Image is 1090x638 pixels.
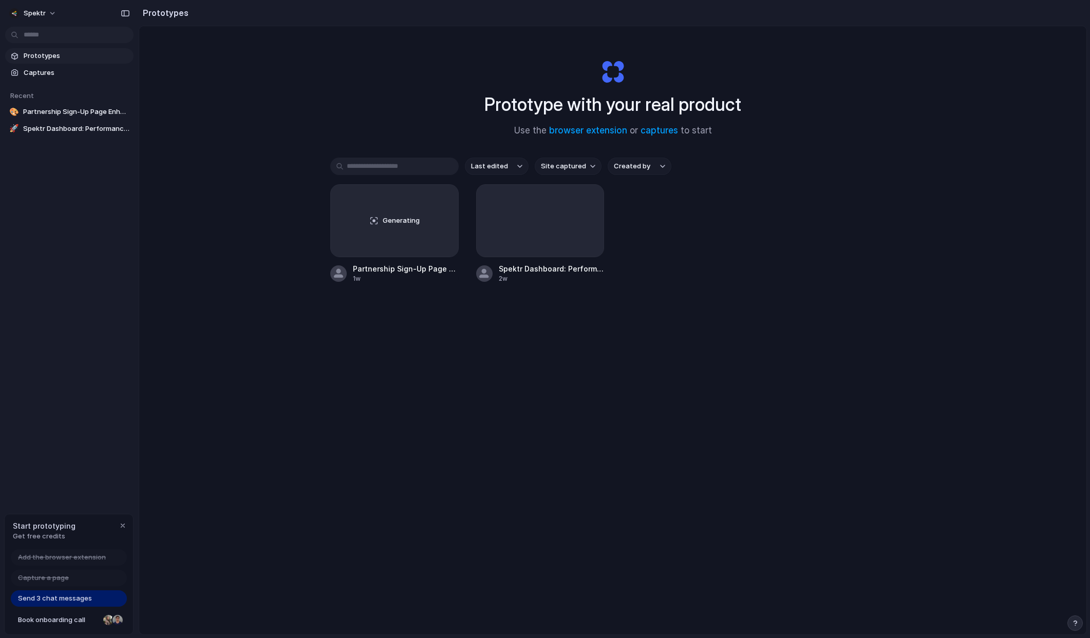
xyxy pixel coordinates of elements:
[18,573,69,583] span: Capture a page
[5,121,134,137] a: 🚀Spektr Dashboard: Performance Metrics Section
[5,5,62,22] button: Spektr
[608,158,671,175] button: Created by
[18,552,106,563] span: Add the browser extension
[9,107,19,117] div: 🎨
[330,184,459,283] a: GeneratingPartnership Sign-Up Page Enhancement1w
[549,125,627,136] a: browser extension
[471,161,508,171] span: Last edited
[139,7,189,19] h2: Prototypes
[465,158,529,175] button: Last edited
[499,274,605,283] div: 2w
[484,91,741,118] h1: Prototype with your real product
[514,124,712,138] span: Use the or to start
[614,161,650,171] span: Created by
[9,124,19,134] div: 🚀
[5,104,134,120] a: 🎨Partnership Sign-Up Page Enhancement
[24,68,129,78] span: Captures
[535,158,602,175] button: Site captured
[23,124,129,134] span: Spektr Dashboard: Performance Metrics Section
[102,614,115,626] div: Nicole Kubica
[18,593,92,604] span: Send 3 chat messages
[13,531,76,542] span: Get free credits
[10,91,34,100] span: Recent
[5,48,134,64] a: Prototypes
[541,161,586,171] span: Site captured
[5,65,134,81] a: Captures
[353,274,459,283] div: 1w
[11,612,127,628] a: Book onboarding call
[13,520,76,531] span: Start prototyping
[23,107,129,117] span: Partnership Sign-Up Page Enhancement
[18,615,99,625] span: Book onboarding call
[499,263,605,274] span: Spektr Dashboard: Performance Metrics Section
[353,263,459,274] span: Partnership Sign-Up Page Enhancement
[111,614,124,626] div: Christian Iacullo
[476,184,605,283] a: Spektr Dashboard: Performance Metrics Section2w
[641,125,678,136] a: captures
[383,216,420,226] span: Generating
[24,8,46,18] span: Spektr
[24,51,129,61] span: Prototypes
